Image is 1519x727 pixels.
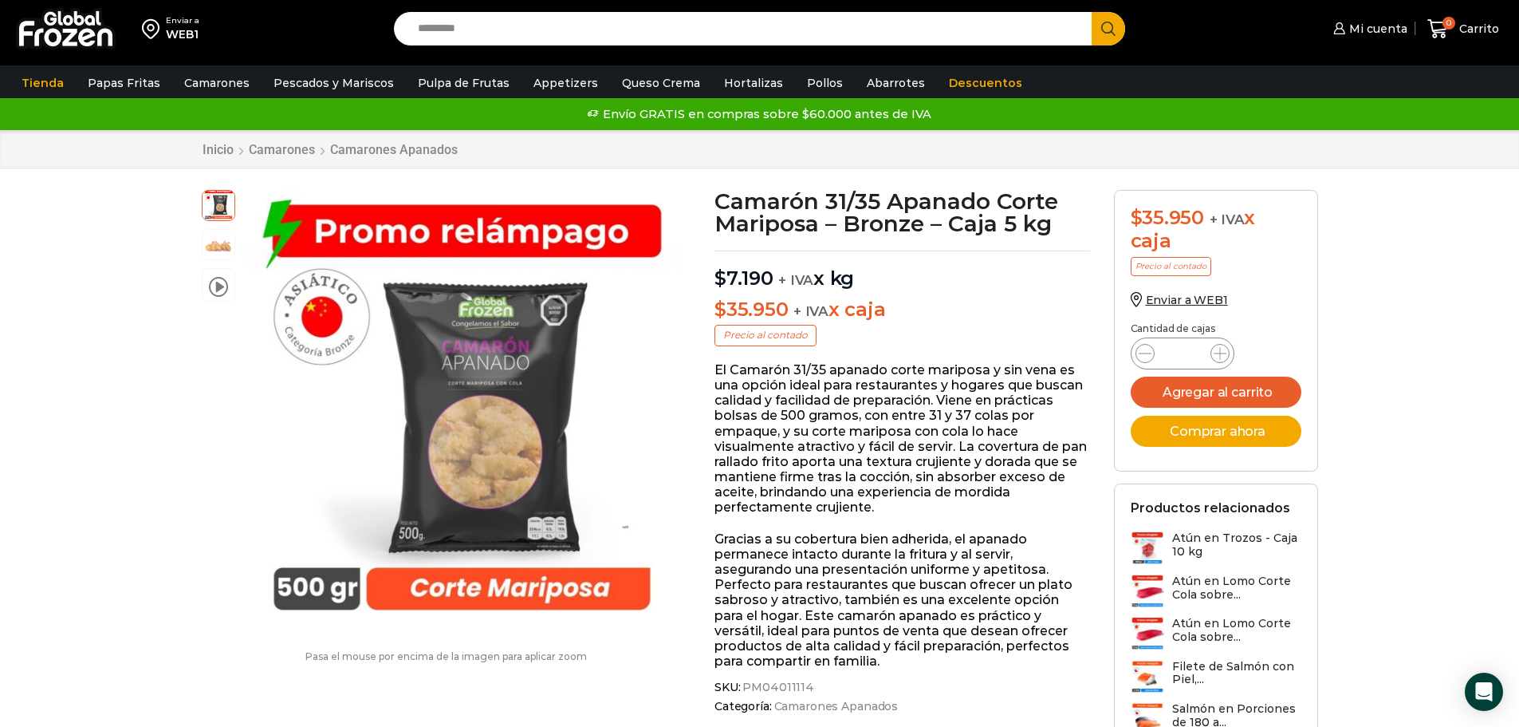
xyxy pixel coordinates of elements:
div: Enviar a [166,15,199,26]
span: Carrito [1455,21,1499,37]
a: Atún en Lomo Corte Cola sobre... [1131,575,1301,609]
a: Camarones Apanados [329,142,458,157]
a: Camarones Apanados [772,700,898,713]
input: Product quantity [1167,342,1198,365]
span: camaron apanado [203,188,234,220]
a: Abarrotes [859,68,933,98]
p: Pasa el mouse por encima de la imagen para aplicar zoom [202,651,691,662]
a: Pulpa de Frutas [410,68,517,98]
button: Agregar al carrito [1131,377,1301,408]
a: Filete de Salmón con Piel,... [1131,660,1301,694]
button: Search button [1092,12,1125,45]
bdi: 35.950 [714,298,788,321]
a: Pescados y Mariscos [266,68,402,98]
a: Inicio [202,142,234,157]
a: 0 Carrito [1423,10,1503,48]
a: Tienda [14,68,72,98]
span: 0 [1442,17,1455,30]
span: Enviar a WEB1 [1146,293,1228,307]
span: $ [714,267,726,290]
span: Categoría: [714,700,1090,713]
img: address-field-icon.svg [142,15,166,42]
a: Camarones [248,142,316,157]
h3: Atún en Lomo Corte Cola sobre... [1172,617,1301,644]
p: Gracias a su cobertura bien adherida, el apanado permanece intacto durante la fritura y al servir... [714,531,1090,670]
p: x caja [714,298,1090,322]
h3: Filete de Salmón con Piel,... [1172,660,1301,687]
p: Precio al contado [1131,257,1211,276]
span: PM04011114 [740,681,814,694]
span: Mi cuenta [1345,21,1407,37]
p: Precio al contado [714,325,817,346]
bdi: 7.190 [714,267,773,290]
bdi: 35.950 [1131,206,1204,229]
p: x kg [714,251,1090,290]
div: Open Intercom Messenger [1465,673,1503,711]
span: $ [1131,206,1143,229]
p: El Camarón 31/35 apanado corte mariposa y sin vena es una opción ideal para restaurantes y hogare... [714,362,1090,516]
span: + IVA [1210,211,1245,227]
a: Appetizers [525,68,606,98]
div: x caja [1131,207,1301,253]
span: + IVA [778,272,813,288]
a: Atún en Lomo Corte Cola sobre... [1131,617,1301,651]
a: Queso Crema [614,68,708,98]
a: Descuentos [941,68,1030,98]
h3: Atún en Lomo Corte Cola sobre... [1172,575,1301,602]
a: Hortalizas [716,68,791,98]
a: Papas Fritas [80,68,168,98]
a: Enviar a WEB1 [1131,293,1228,307]
h1: Camarón 31/35 Apanado Corte Mariposa – Bronze – Caja 5 kg [714,190,1090,235]
h3: Atún en Trozos - Caja 10 kg [1172,531,1301,559]
a: Atún en Trozos - Caja 10 kg [1131,531,1301,566]
span: SKU: [714,681,1090,694]
a: Camarones [176,68,258,98]
p: Cantidad de cajas [1131,323,1301,334]
div: WEB1 [166,26,199,42]
nav: Breadcrumb [202,142,458,157]
a: Mi cuenta [1329,13,1407,45]
span: + IVA [793,303,828,319]
span: camaron-apanado [203,230,234,262]
span: $ [714,298,726,321]
h2: Productos relacionados [1131,500,1290,516]
a: Pollos [799,68,851,98]
button: Comprar ahora [1131,416,1301,447]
